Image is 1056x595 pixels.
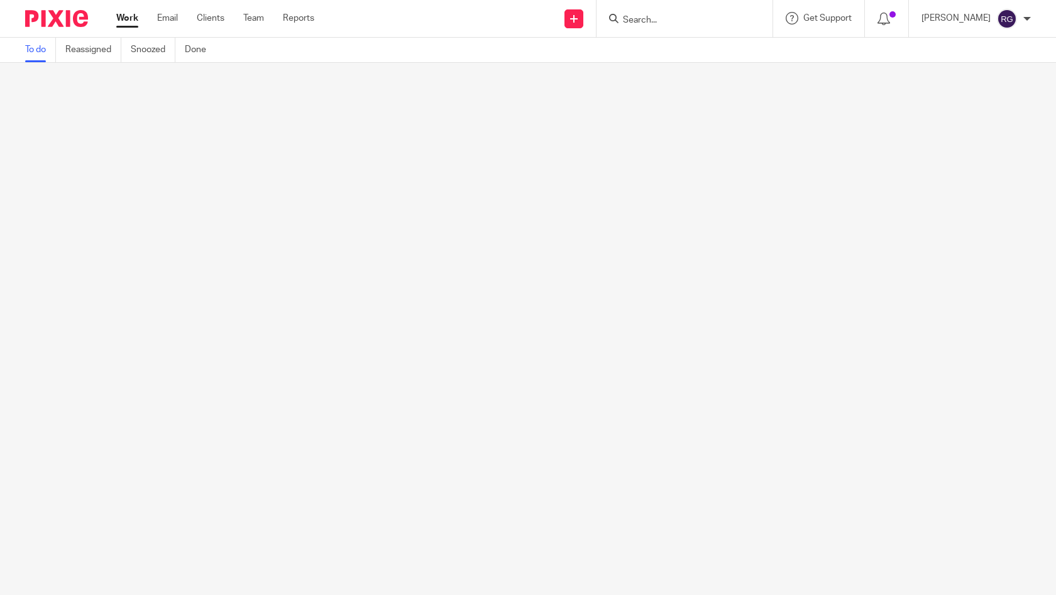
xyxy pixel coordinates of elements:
a: Reassigned [65,38,121,62]
a: Work [116,12,138,25]
p: [PERSON_NAME] [921,12,991,25]
input: Search [622,15,735,26]
img: svg%3E [997,9,1017,29]
a: Snoozed [131,38,175,62]
a: To do [25,38,56,62]
img: Pixie [25,10,88,27]
a: Clients [197,12,224,25]
a: Email [157,12,178,25]
a: Reports [283,12,314,25]
a: Team [243,12,264,25]
span: Get Support [803,14,852,23]
a: Done [185,38,216,62]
